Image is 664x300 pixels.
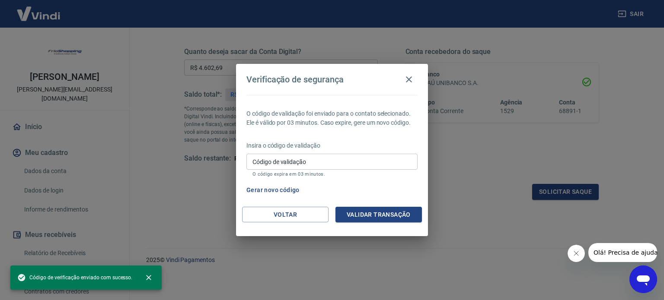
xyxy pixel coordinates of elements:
button: Validar transação [335,207,422,223]
p: O código expira em 03 minutos. [252,171,412,177]
iframe: Mensagem da empresa [588,243,657,262]
p: Insira o código de validação [246,141,418,150]
button: close [139,268,158,287]
button: Voltar [242,207,329,223]
button: Gerar novo código [243,182,303,198]
span: Código de verificação enviado com sucesso. [17,273,132,282]
iframe: Botão para abrir a janela de mensagens [629,265,657,293]
h4: Verificação de segurança [246,74,344,85]
span: Olá! Precisa de ajuda? [5,6,73,13]
iframe: Fechar mensagem [568,245,585,262]
p: O código de validação foi enviado para o contato selecionado. Ele é válido por 03 minutos. Caso e... [246,109,418,127]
